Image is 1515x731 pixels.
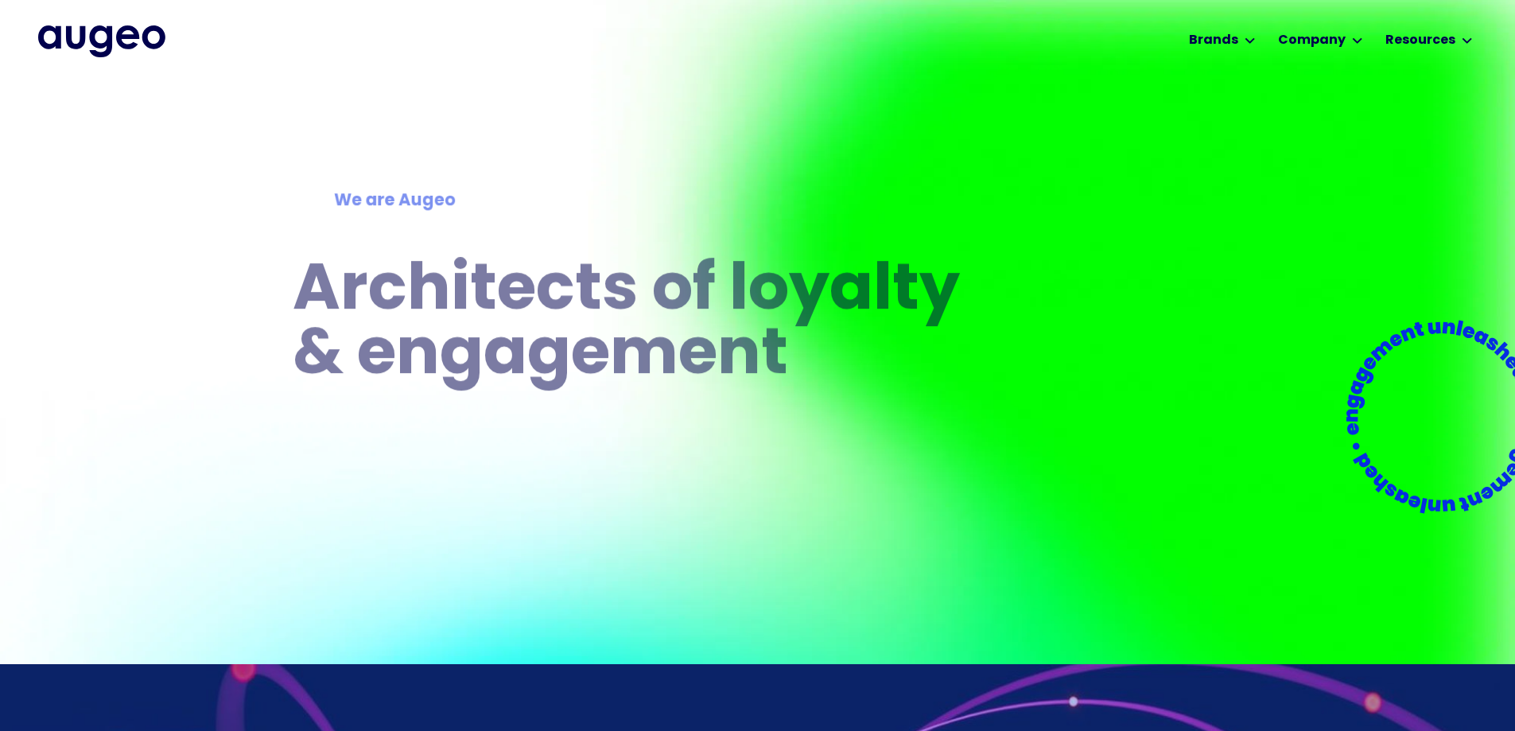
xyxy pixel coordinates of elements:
div: Brands [1189,31,1238,50]
div: Company [1278,31,1346,50]
a: home [38,25,165,57]
div: We are Augeo [334,189,938,214]
img: Augeo's full logo in midnight blue. [38,25,165,57]
div: Resources [1385,31,1455,50]
h1: Architects of loyalty & engagement [293,260,980,389]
